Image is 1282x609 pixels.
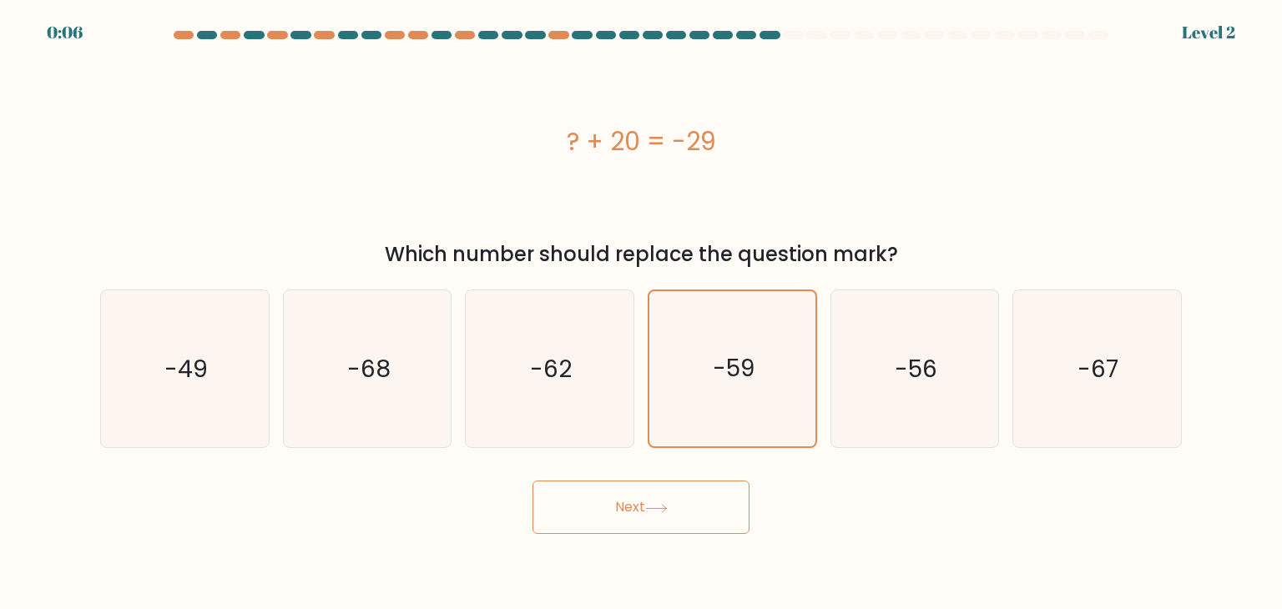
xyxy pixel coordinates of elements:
div: Which number should replace the question mark? [110,239,1172,269]
text: -56 [895,352,937,385]
text: -62 [531,352,573,385]
div: Level 2 [1182,20,1235,45]
button: Next [532,481,750,534]
text: -49 [164,352,208,385]
text: -59 [713,353,755,385]
text: -68 [347,352,391,385]
div: 0:06 [47,20,83,45]
text: -67 [1078,352,1119,385]
div: ? + 20 = -29 [100,123,1182,160]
